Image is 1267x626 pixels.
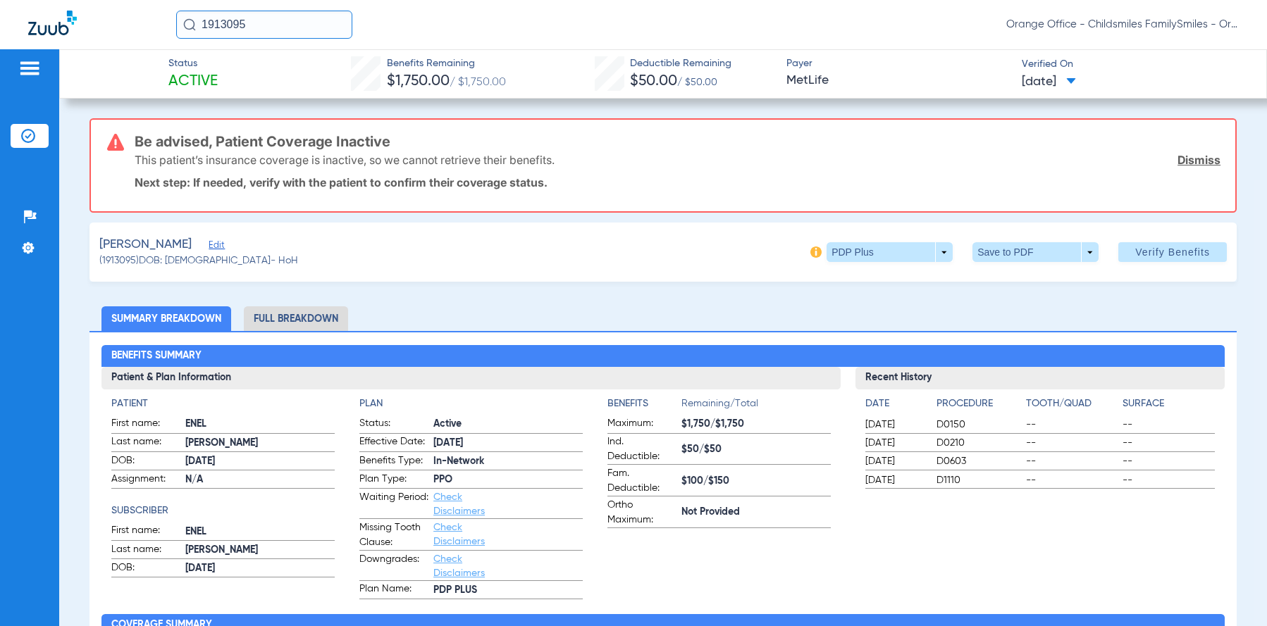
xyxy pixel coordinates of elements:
span: [DATE] [185,561,335,576]
span: PDP PLUS [433,583,583,598]
span: Active [433,417,583,432]
span: DOB: [111,453,180,470]
span: ENEL [185,417,335,432]
span: ENEL [185,525,335,539]
h4: Plan [359,396,583,411]
span: [PERSON_NAME] [185,436,335,451]
iframe: Chat Widget [1197,558,1267,626]
span: -- [1123,454,1214,468]
span: Benefits Type: [359,453,428,470]
h4: Benefits [607,396,681,411]
span: / $1,750.00 [450,77,506,88]
span: -- [1026,436,1118,450]
li: Full Breakdown [244,306,348,331]
span: Ortho Maximum: [607,498,676,527]
app-breakdown-title: Surface [1123,396,1214,416]
span: Missing Tooth Clause: [359,520,428,550]
h4: Date [865,396,925,411]
button: Verify Benefits [1118,242,1227,262]
span: D0603 [937,454,1021,468]
h2: Benefits Summary [101,345,1224,368]
img: error-icon [107,134,124,151]
span: DOB: [111,561,180,577]
app-breakdown-title: Benefits [607,396,681,416]
span: Waiting Period: [359,490,428,518]
h4: Surface [1123,396,1214,411]
input: Search for patients [176,11,352,39]
span: Last name: [111,434,180,451]
li: Summary Breakdown [101,306,231,331]
span: Deductible Remaining [630,56,731,71]
span: Plan Type: [359,472,428,489]
span: Benefits Remaining [387,56,506,71]
span: Payer [786,56,1009,71]
a: Check Disclaimers [433,554,485,578]
h4: Procedure [937,396,1021,411]
a: Check Disclaimers [433,522,485,546]
span: Plan Name: [359,582,428,599]
span: D1110 [937,473,1021,487]
p: Next step: If needed, verify with the patient to confirm their coverage status. [135,175,1220,189]
span: Status [168,56,218,71]
span: -- [1026,473,1118,487]
span: [PERSON_NAME] [99,236,192,253]
span: Assignment: [111,472,180,489]
a: Dismiss [1178,153,1220,167]
span: $100/$150 [681,474,831,489]
span: $50/$50 [681,442,831,457]
span: N/A [185,472,335,487]
app-breakdown-title: Tooth/Quad [1026,396,1118,416]
span: First name: [111,523,180,540]
span: / $50.00 [677,77,717,87]
span: [DATE] [865,454,925,468]
span: Active [168,72,218,92]
span: MetLife [786,72,1009,89]
h3: Be advised, Patient Coverage Inactive [135,134,1220,149]
span: PPO [433,472,583,487]
app-breakdown-title: Date [865,396,925,416]
span: [PERSON_NAME] [185,543,335,558]
span: (1913095) DOB: [DEMOGRAPHIC_DATA] - HoH [99,253,298,268]
span: D0150 [937,418,1021,432]
span: Verify Benefits [1135,246,1210,258]
h3: Patient & Plan Information [101,367,840,389]
button: Save to PDF [972,242,1099,262]
h4: Patient [111,396,335,411]
span: Status: [359,416,428,433]
span: $50.00 [630,74,677,89]
button: PDP Plus [827,242,953,262]
span: [DATE] [433,436,583,451]
span: $1,750/$1,750 [681,417,831,432]
span: -- [1123,473,1214,487]
span: $1,750.00 [387,74,450,89]
a: Check Disclaimers [433,492,485,516]
p: This patient’s insurance coverage is inactive, so we cannot retrieve their benefits. [135,153,555,167]
span: Last name: [111,542,180,559]
h4: Tooth/Quad [1026,396,1118,411]
h3: Recent History [855,367,1225,389]
span: Maximum: [607,416,676,433]
span: [DATE] [185,454,335,469]
span: Fam. Deductible: [607,466,676,496]
span: -- [1123,436,1214,450]
span: Orange Office - Childsmiles FamilySmiles - Orange St Dental Associates LLC - Orange General DBA A... [1006,18,1239,32]
span: -- [1026,418,1118,432]
h4: Subscriber [111,503,335,518]
span: Edit [209,240,221,253]
span: Ind. Deductible: [607,434,676,464]
span: Not Provided [681,505,831,520]
img: hamburger-icon [18,60,41,77]
img: Zuub Logo [28,11,77,35]
span: Remaining/Total [681,396,831,416]
span: First name: [111,416,180,433]
span: Verified On [1022,57,1244,72]
span: Downgrades: [359,552,428,580]
span: [DATE] [865,418,925,432]
span: D0210 [937,436,1021,450]
span: -- [1026,454,1118,468]
span: [DATE] [865,436,925,450]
